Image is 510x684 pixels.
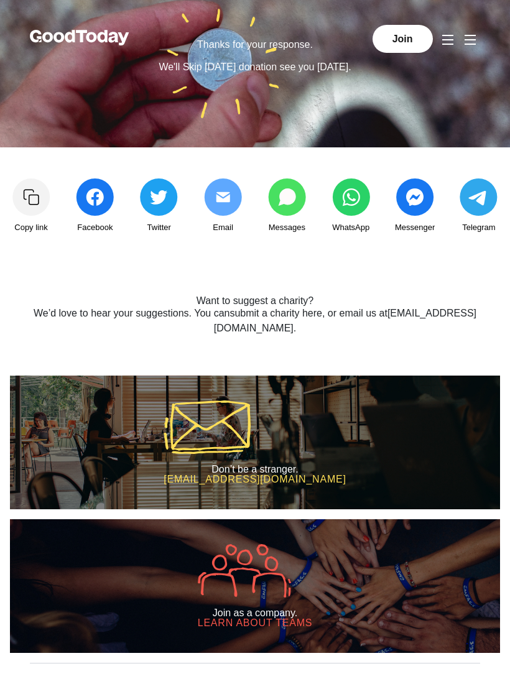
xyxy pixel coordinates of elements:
[204,178,242,216] img: share_email2-0c4679e4b4386d6a5b86d8c72d62db284505652625843b8f2b6952039b23a09d.svg
[164,474,346,484] h3: [EMAIL_ADDRESS][DOMAIN_NAME]
[128,178,190,234] a: Twitter
[440,32,455,47] img: Menu
[30,30,129,45] img: GoodToday
[332,221,369,234] span: WhatsApp
[229,308,322,318] a: submit a charity here
[198,618,313,628] h3: Learn about Teams
[373,25,433,53] a: Join
[320,178,382,234] a: WhatsApp
[198,608,313,619] h2: Join as a company.
[64,178,126,234] a: Facebook
[213,221,233,234] span: Email
[332,178,370,216] img: share_whatsapp-5443f3cdddf22c2a0b826378880ed971e5ae1b823a31c339f5b218d16a196cbc.svg
[25,306,484,336] p: We’d love to hear your suggestions. You can , or email us at .
[10,376,500,509] a: Don’t be a stranger. [EMAIL_ADDRESS][DOMAIN_NAME]
[192,178,254,234] a: Email
[140,178,178,216] img: share_twitter-4edeb73ec953106eaf988c2bc856af36d9939993d6d052e2104170eae85ec90a.svg
[14,221,47,234] span: Copy link
[147,221,171,234] span: Twitter
[268,178,306,216] img: share_messages-3b1fb8c04668ff7766dd816aae91723b8c2b0b6fc9585005e55ff97ac9a0ace1.svg
[395,221,435,234] span: Messenger
[462,221,495,234] span: Telegram
[164,400,250,454] img: icon-mail-5a43aaca37e600df00e56f9b8d918e47a1bfc3b774321cbcea002c40666e291d.svg
[10,519,500,653] a: Join as a company. Learn about Teams
[164,464,346,475] h2: Don’t be a stranger.
[77,221,113,234] span: Facebook
[198,544,291,598] img: icon-company-9005efa6fbb31de5087adda016c9bae152a033d430c041dc1efcb478492f602d.svg
[460,178,498,216] img: share_telegram-202ce42bf2dc56a75ae6f480dc55a76afea62cc0f429ad49403062cf127563fc.svg
[448,178,510,234] a: Telegram
[384,178,446,234] a: Messenger
[76,178,114,216] img: share_facebook-c991d833322401cbb4f237049bfc194d63ef308eb3503c7c3024a8cbde471ffb.svg
[463,32,478,47] img: Menu
[269,221,305,234] span: Messages
[12,178,50,216] img: Copy link
[396,178,434,216] img: share_messenger-c45e1c7bcbce93979a22818f7576546ad346c06511f898ed389b6e9c643ac9fb.svg
[256,178,318,234] a: Messages
[25,295,484,307] h2: Want to suggest a charity?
